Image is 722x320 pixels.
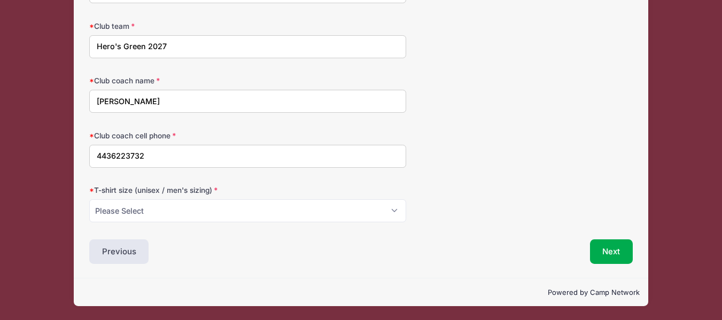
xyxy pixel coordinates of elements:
label: Club team [89,21,270,32]
button: Next [590,239,633,264]
label: T-shirt size (unisex / men's sizing) [89,185,270,196]
p: Powered by Camp Network [82,287,640,298]
button: Previous [89,239,149,264]
label: Club coach name [89,75,270,86]
label: Club coach cell phone [89,130,270,141]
